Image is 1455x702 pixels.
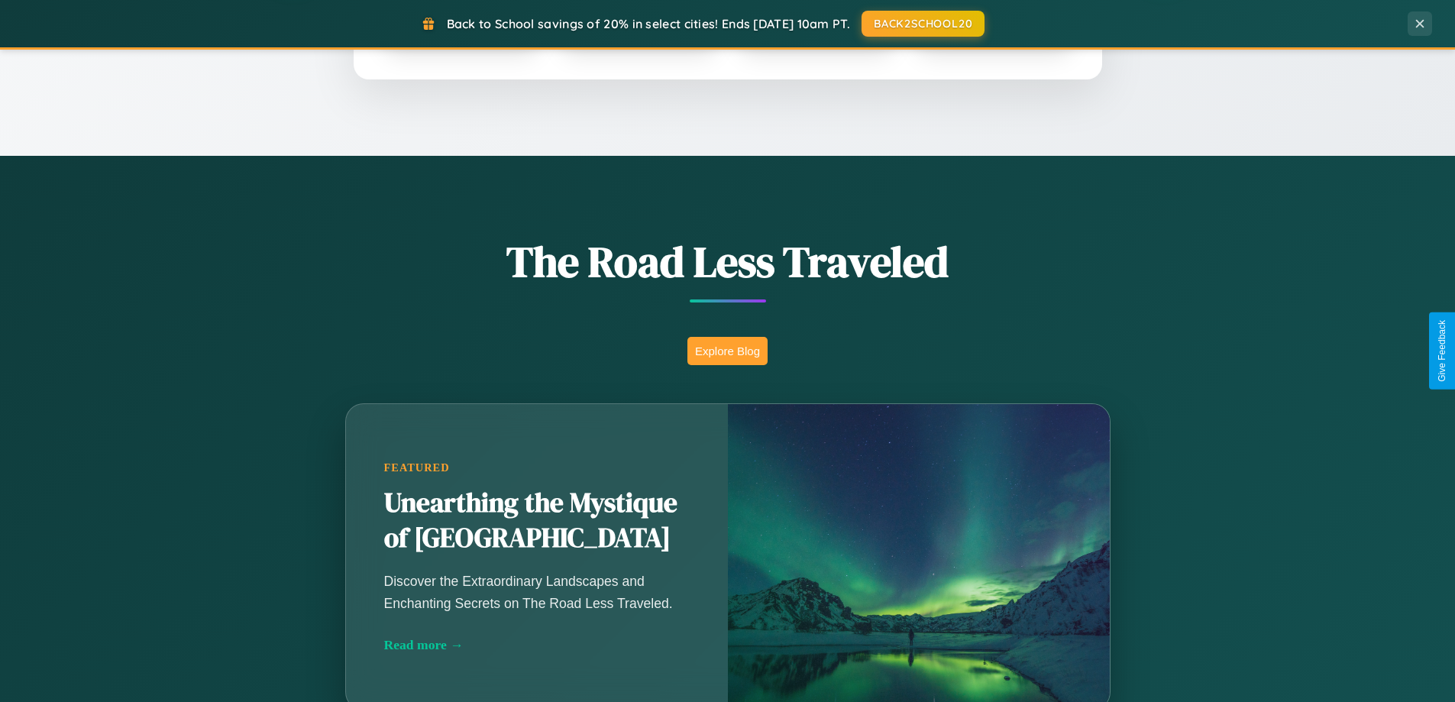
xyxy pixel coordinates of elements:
[447,16,850,31] span: Back to School savings of 20% in select cities! Ends [DATE] 10am PT.
[384,486,690,556] h2: Unearthing the Mystique of [GEOGRAPHIC_DATA]
[687,337,768,365] button: Explore Blog
[862,11,985,37] button: BACK2SCHOOL20
[1437,320,1447,382] div: Give Feedback
[384,571,690,613] p: Discover the Extraordinary Landscapes and Enchanting Secrets on The Road Less Traveled.
[384,637,690,653] div: Read more →
[384,461,690,474] div: Featured
[270,232,1186,291] h1: The Road Less Traveled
